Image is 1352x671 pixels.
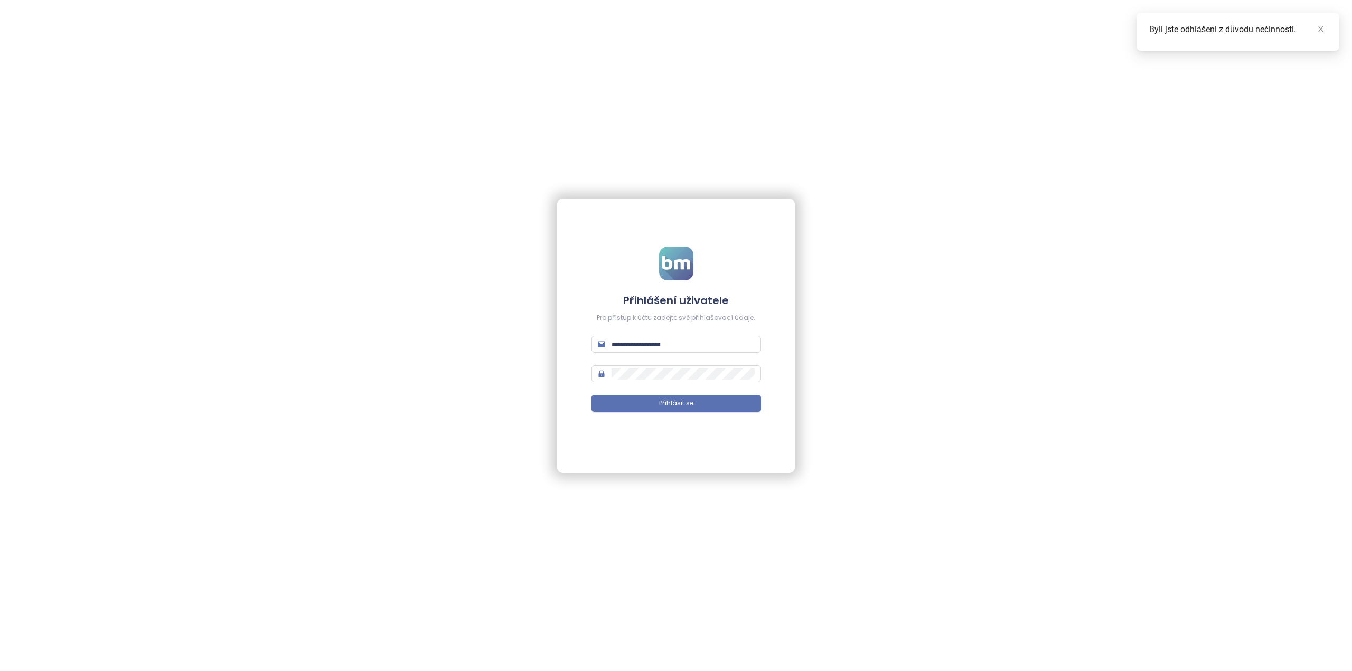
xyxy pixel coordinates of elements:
[1149,23,1327,36] div: Byli jste odhlášeni z důvodu nečinnosti.
[591,395,761,412] button: Přihlásit se
[591,313,761,323] div: Pro přístup k účtu zadejte své přihlašovací údaje.
[659,399,693,409] span: Přihlásit se
[598,370,605,377] span: lock
[659,247,693,280] img: logo
[598,341,605,348] span: mail
[591,293,761,308] h4: Přihlášení uživatele
[1317,25,1325,33] span: close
